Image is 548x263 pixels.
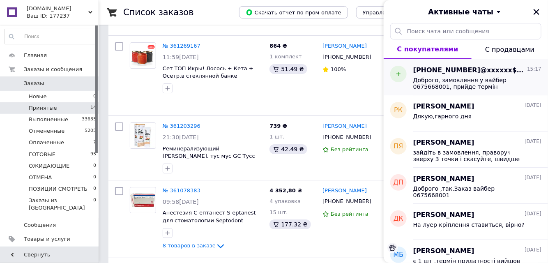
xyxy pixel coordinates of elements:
[269,209,288,215] span: 15 шт.
[163,134,199,141] span: 21:30[DATE]
[93,185,96,193] span: 0
[24,235,70,243] span: Товары и услуги
[407,7,525,17] button: Активные чаты
[525,102,541,109] span: [DATE]
[163,242,216,249] span: 8 товаров в заказе
[413,138,474,148] span: [PERSON_NAME]
[163,65,261,95] a: Сет ТОП Икры! Лосось + Кета + Осетр.в стеклянной банке премиум крупная, вкусная,свежая икра 3x500г
[163,145,262,167] a: Реминерализующий [PERSON_NAME], тус мус GC Тусс мусс, ДжиСи 35 мл. гель для зубов
[93,162,96,170] span: 0
[90,104,96,112] span: 14
[322,187,367,195] a: [PERSON_NAME]
[390,23,541,39] input: Поиск чата или сообщения
[269,43,287,49] span: 864 ₴
[331,146,368,152] span: Без рейтинга
[163,123,200,129] a: № 361203296
[384,39,472,59] button: С покупателями
[29,139,64,146] span: Оплаченные
[29,197,93,212] span: Заказы из [GEOGRAPHIC_DATA]
[321,52,373,62] div: [PHONE_NUMBER]
[394,142,403,151] span: ПЯ
[428,7,494,17] span: Активные чаты
[413,174,474,184] span: [PERSON_NAME]
[269,53,302,60] span: 1 комплект
[321,196,373,207] div: [PHONE_NUMBER]
[24,66,82,73] span: Заказы и сообщения
[413,77,530,90] span: Доброго, замовлення у вайбер 0675668001, прийде термін придатності та картка для оплати
[322,42,367,50] a: [PERSON_NAME]
[331,211,368,217] span: Без рейтинга
[29,162,69,170] span: ОЖИДАЮЩИЕ
[93,93,96,100] span: 0
[413,113,472,120] span: Дякую,гарного дня
[163,187,200,194] a: № 361078383
[527,66,541,73] span: 15:17
[90,151,96,158] span: 95
[413,221,525,228] span: На луер кріплення ставиться, вірно?
[29,174,52,181] span: ОТМЕНА
[269,134,284,140] span: 1 шт.
[130,187,156,213] a: Фото товару
[413,102,474,111] span: [PERSON_NAME]
[29,127,64,135] span: Отмененные
[384,131,548,168] button: ПЯ[PERSON_NAME][DATE]зайдіть в замовлення, праворуч зверху 3 точки і скасуйте, швидше повернуться...
[239,6,348,18] button: Скачать отчет по пром-оплате
[356,6,434,18] button: Управление статусами
[525,138,541,145] span: [DATE]
[130,45,156,66] img: Фото товару
[321,132,373,143] div: [PHONE_NUMBER]
[269,144,307,154] div: 42.49 ₴
[27,12,99,20] div: Ваш ID: 177237
[413,149,530,162] span: зайдіть в замовлення, праворуч зверху 3 точки і скасуйте, швидше повернуться гроші
[29,151,55,158] span: ГОТОВЫЕ
[331,66,346,72] span: 100%
[525,210,541,217] span: [DATE]
[363,9,427,16] span: Управление статусами
[384,204,548,240] button: ДК[PERSON_NAME][DATE]На луер кріплення ставиться, вірно?
[384,95,548,131] button: РК[PERSON_NAME][DATE]Дякую,гарного дня
[130,193,156,207] img: Фото товару
[24,221,56,229] span: Сообщения
[485,46,534,53] span: С продавцами
[413,247,474,256] span: [PERSON_NAME]
[130,122,156,149] a: Фото товару
[269,123,287,129] span: 739 ₴
[5,29,97,44] input: Поиск
[269,198,301,204] span: 4 упаковка
[163,210,256,224] a: Анестезия С-ептанест S-eptanest для стоматологии Septodont
[93,197,96,212] span: 0
[163,198,199,205] span: 09:58[DATE]
[394,178,404,187] span: ДП
[93,174,96,181] span: 0
[29,116,68,123] span: Выполненные
[532,7,541,17] button: Закрыть
[29,104,57,112] span: Принятые
[93,139,96,146] span: 7
[269,219,311,229] div: 177.32 ₴
[27,5,88,12] span: URANCLUB.COM.UA
[246,9,341,16] span: Скачать отчет по пром-оплате
[394,106,403,115] span: РК
[269,187,302,194] span: 4 352,80 ₴
[397,45,458,53] span: С покупателями
[29,185,87,193] span: ПОЗИЦИИ СМОТРЕТЬ
[394,250,404,260] span: мб
[413,185,530,198] span: Доброго ,так.Заказ вайбер 0675668001
[163,43,200,49] a: № 361269167
[396,69,401,79] span: +
[269,64,307,74] div: 51.49 ₴
[472,39,548,59] button: С продавцами
[130,42,156,69] a: Фото товару
[384,168,548,204] button: ДП[PERSON_NAME][DATE]Доброго ,так.Заказ вайбер 0675668001
[525,174,541,181] span: [DATE]
[525,247,541,254] span: [DATE]
[413,66,525,75] span: [PHONE_NUMBER]@xxxxxx$.com
[322,122,367,130] a: [PERSON_NAME]
[163,242,226,249] a: 8 товаров в заказе
[163,54,199,60] span: 11:59[DATE]
[413,210,474,220] span: [PERSON_NAME]
[394,214,403,224] span: ДК
[384,59,548,95] button: +[PHONE_NUMBER]@xxxxxx$.com15:17Доброго, замовлення у вайбер 0675668001, прийде термін придатност...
